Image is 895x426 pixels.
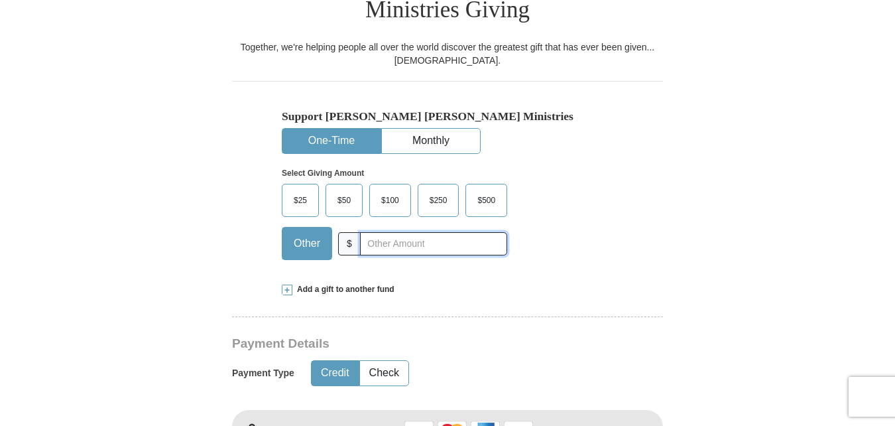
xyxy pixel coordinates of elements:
span: $ [338,232,361,255]
span: $50 [331,190,357,210]
button: Credit [312,361,359,386]
span: $100 [375,190,406,210]
h5: Payment Type [232,368,294,379]
span: $25 [287,190,314,210]
span: $250 [423,190,454,210]
h5: Support [PERSON_NAME] [PERSON_NAME] Ministries [282,109,613,123]
input: Other Amount [360,232,507,255]
button: Monthly [382,129,480,153]
div: Together, we're helping people all over the world discover the greatest gift that has ever been g... [232,40,663,67]
span: Other [287,234,327,253]
h3: Payment Details [232,336,570,352]
button: Check [360,361,408,386]
span: Add a gift to another fund [292,284,394,295]
span: $500 [471,190,502,210]
button: One-Time [282,129,381,153]
strong: Select Giving Amount [282,169,364,178]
